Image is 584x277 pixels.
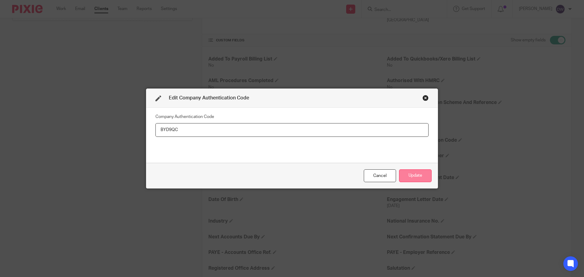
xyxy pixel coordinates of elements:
div: Close this dialog window [364,169,396,182]
button: Update [399,169,432,182]
label: Company Authentication Code [155,114,214,120]
span: Edit Company Authentication Code [169,95,249,100]
input: Company Authentication Code [155,123,429,137]
div: Close this dialog window [422,95,429,101]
